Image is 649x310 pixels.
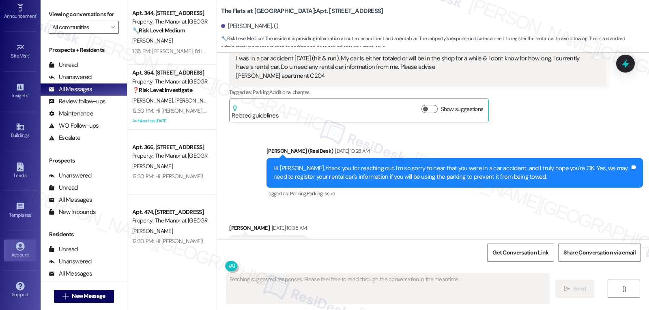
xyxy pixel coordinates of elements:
[131,116,208,126] div: Archived on [DATE]
[110,24,115,30] i: 
[232,105,279,120] div: Related guidelines
[49,109,93,118] div: Maintenance
[558,244,641,262] button: Share Conversation via email
[36,12,37,18] span: •
[49,61,78,69] div: Unread
[49,196,92,204] div: All Messages
[621,286,627,292] i: 
[132,227,173,235] span: [PERSON_NAME]
[307,190,335,197] span: Parking issue
[132,9,207,17] div: Apt. 344, [STREET_ADDRESS]
[132,143,207,152] div: Apt. 366, [STREET_ADDRESS]
[4,239,37,261] a: Account
[49,8,119,21] label: Viewing conversations for
[31,211,32,217] span: •
[4,80,37,102] a: Insights •
[49,245,78,254] div: Unread
[52,21,106,34] input: All communities
[132,97,175,104] span: [PERSON_NAME]
[269,89,309,96] span: Additional charges
[49,122,99,130] div: WO Follow-ups
[4,279,37,301] a: Support
[29,52,30,58] span: •
[226,274,549,304] textarea: Fetching suggested responses. Please feel free to read through the conversation in the meantime.
[4,200,37,222] a: Templates •
[132,77,207,86] div: Property: The Manor at [GEOGRAPHIC_DATA]
[132,17,207,26] div: Property: The Manor at [GEOGRAPHIC_DATA]
[41,230,127,239] div: Residents
[175,97,216,104] span: [PERSON_NAME]
[132,37,173,44] span: [PERSON_NAME]
[221,34,649,52] span: : The resident is providing information about a car accident and a rental car. The property's res...
[49,208,96,216] div: New Inbounds
[49,73,92,81] div: Unanswered
[41,156,127,165] div: Prospects
[49,134,80,142] div: Escalate
[4,160,37,182] a: Leads
[28,92,29,97] span: •
[492,248,548,257] span: Get Conversation Link
[49,171,92,180] div: Unanswered
[132,216,207,225] div: Property: The Manor at [GEOGRAPHIC_DATA]
[273,164,630,182] div: Hi [PERSON_NAME], thank you for reaching out. I'm so sorry to hear that you were in a car acciden...
[54,290,114,303] button: New Message
[573,284,586,293] span: Send
[49,184,78,192] div: Unread
[229,224,307,235] div: [PERSON_NAME]
[221,7,383,15] b: The Flats at [GEOGRAPHIC_DATA]: Apt. [STREET_ADDRESS]
[266,188,643,199] div: Tagged as:
[236,54,593,80] div: I was in a car accident [DATE] (hit & run). My car is either totaled or will be in the shop for a...
[441,105,484,113] label: Show suggestions
[132,162,173,170] span: [PERSON_NAME]
[4,41,37,62] a: Site Visit •
[132,86,192,94] strong: ❓ Risk Level: Investigate
[229,86,606,98] div: Tagged as:
[49,97,105,106] div: Review follow-ups
[132,152,207,160] div: Property: The Manor at [GEOGRAPHIC_DATA]
[49,85,92,94] div: All Messages
[253,89,269,96] span: Parking ,
[132,47,538,55] div: 1:35 PM: [PERSON_NAME], I’d love to know—has your experience at [GEOGRAPHIC_DATA] at [GEOGRAPHIC_...
[132,68,207,77] div: Apt. 354, [STREET_ADDRESS]
[132,237,587,245] div: 12:30 PM: Hi [PERSON_NAME]! I'm checking in on your latest work order (It's late at night and ver...
[290,190,307,197] span: Parking ,
[41,46,127,54] div: Prospects + Residents
[333,147,370,155] div: [DATE] 10:28 AM
[221,35,264,42] strong: 🔧 Risk Level: Medium
[270,224,307,232] div: [DATE] 10:35 AM
[487,244,554,262] button: Get Conversation Link
[4,120,37,142] a: Buildings
[72,292,105,300] span: New Message
[132,173,595,180] div: 12:30 PM: Hi [PERSON_NAME]! I'm checking in on your latest work order (This isn't a new request j...
[563,248,636,257] span: Share Conversation via email
[49,269,92,278] div: All Messages
[555,280,595,298] button: Send
[62,293,69,299] i: 
[221,22,278,30] div: [PERSON_NAME]. ()
[132,208,207,216] div: Apt. 474, [STREET_ADDRESS]
[132,27,185,34] strong: 🔧 Risk Level: Medium
[49,257,92,266] div: Unanswered
[564,286,570,292] i: 
[266,147,643,158] div: [PERSON_NAME] (ResiDesk)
